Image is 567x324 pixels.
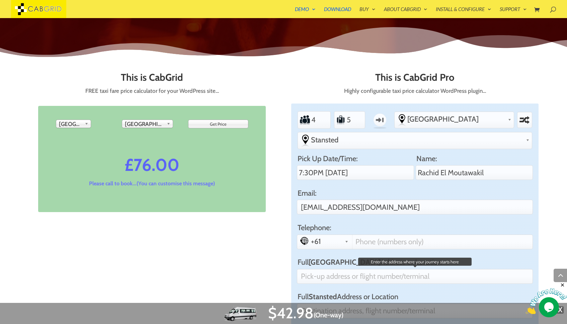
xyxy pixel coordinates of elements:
i: 76.00 [134,154,179,176]
iframe: chat widget [525,282,567,314]
p: Highly configurable taxi price calculator WordPress plugin… [291,86,539,96]
a: Buy [359,7,376,18]
span: Stansted [311,135,523,144]
h2: This is CabGrid Pro [291,72,539,86]
input: Number of Passengers [311,112,327,127]
div: Select the place the starting address falls within [395,112,514,127]
label: Pick Up Date/Time: [297,154,414,163]
a: CabGrid Taxi Plugin [11,5,66,12]
input: Enter your email address here [297,200,533,214]
div: Drop off [122,120,173,128]
i: £ [125,154,134,176]
div: Select the place the destination address is within [298,132,532,147]
p: Please call to book...(You can customise this message) [55,180,249,187]
label: Swap selected destinations [518,113,531,127]
a: Support [500,7,527,18]
a: Demo [295,7,316,18]
p: FREE taxi fare price calculator for your WordPress site… [28,86,276,96]
input: Enter the address where your journey starts here [297,269,533,284]
label: Full Address or Location [297,292,533,301]
a: Download [324,7,351,18]
span: $ [268,304,277,322]
label: Name: [416,154,533,163]
label: Telephone: [297,223,533,232]
label: Full Address or Location [297,258,533,267]
a: About CabGrid [384,7,427,18]
span: [GEOGRAPHIC_DATA] [59,120,82,128]
label: Number of Suitcases [336,113,346,127]
a: Install & Configure [436,7,491,18]
strong: [GEOGRAPHIC_DATA] [309,258,381,267]
input: Pick Up Date/Time [297,165,414,180]
div: Pick up [56,120,91,128]
input: Enter your telephone number [352,235,532,249]
h2: This is CabGrid [28,72,276,86]
label: Number of Passengers [300,113,310,127]
span: [GEOGRAPHIC_DATA] [407,115,505,124]
input: Number of Suitcases [346,112,362,127]
span: +61 [311,237,351,246]
input: Enter your full name here [416,165,533,180]
span: 42.98 [277,304,314,322]
li: Select date and time. (Earliest booking: 1 hours from now. Latest booking: 366 days.) [297,150,414,184]
label: Email: [297,189,533,198]
label: One-way [370,110,390,130]
span: Click to switch [314,309,343,322]
span: [GEOGRAPHIC_DATA] [125,120,164,128]
img: Minibus [224,306,257,322]
div: Select country dialling code [298,235,351,248]
input: Get Price [188,120,249,128]
strong: Stansted [309,292,337,301]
